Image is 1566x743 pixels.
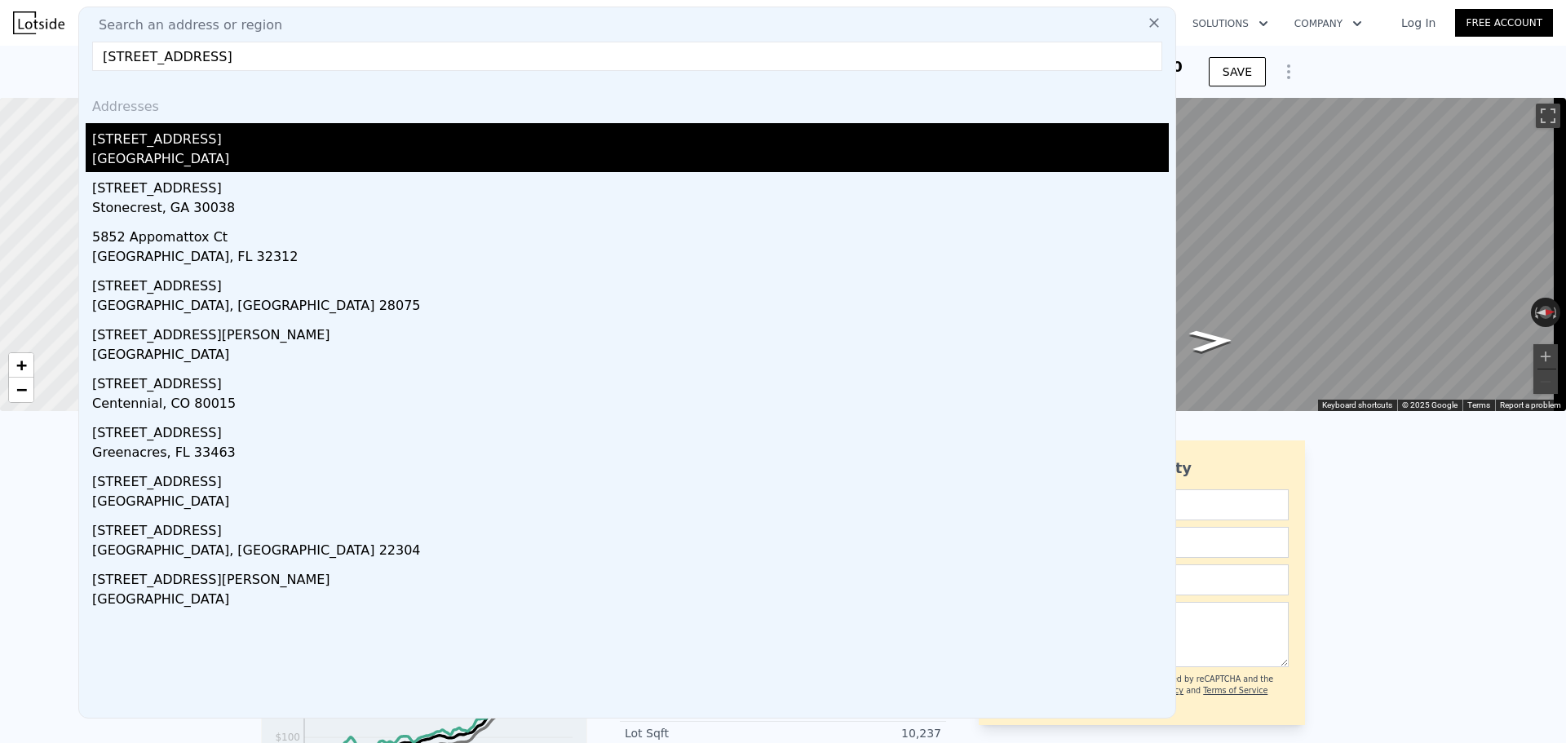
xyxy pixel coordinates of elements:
div: [GEOGRAPHIC_DATA], FL 32312 [92,247,1169,270]
a: Terms (opens in new tab) [1467,400,1490,409]
div: Greenacres, FL 33463 [92,443,1169,466]
div: [GEOGRAPHIC_DATA], [GEOGRAPHIC_DATA] 28075 [92,296,1169,319]
div: Stonecrest, GA 30038 [92,198,1169,221]
a: Log In [1382,15,1455,31]
div: [GEOGRAPHIC_DATA] [92,345,1169,368]
span: Search an address or region [86,15,282,35]
div: [STREET_ADDRESS] [92,172,1169,198]
div: [STREET_ADDRESS] [92,515,1169,541]
tspan: $125 [275,708,300,719]
div: Centennial, CO 80015 [92,394,1169,417]
button: Keyboard shortcuts [1322,400,1392,411]
a: Report a problem [1500,400,1561,409]
div: [GEOGRAPHIC_DATA], [GEOGRAPHIC_DATA] 22304 [92,541,1169,564]
button: Zoom out [1533,369,1558,394]
span: © 2025 Google [1402,400,1458,409]
a: Zoom in [9,353,33,378]
div: 5852 Appomattox Ct [92,221,1169,247]
button: Rotate clockwise [1552,298,1561,327]
button: Show Options [1272,55,1305,88]
button: SAVE [1209,57,1266,86]
div: [GEOGRAPHIC_DATA] [92,149,1169,172]
div: [STREET_ADDRESS] [92,270,1169,296]
div: 10,237 [783,725,941,741]
div: [STREET_ADDRESS] [92,123,1169,149]
div: [STREET_ADDRESS] [92,368,1169,394]
div: [STREET_ADDRESS][PERSON_NAME] [92,319,1169,345]
a: Zoom out [9,378,33,402]
div: [GEOGRAPHIC_DATA] [92,590,1169,613]
button: Company [1281,9,1375,38]
button: Toggle fullscreen view [1536,104,1560,128]
div: [GEOGRAPHIC_DATA] [92,492,1169,515]
a: Free Account [1455,9,1553,37]
div: [STREET_ADDRESS] [92,466,1169,492]
button: Reset the view [1531,305,1561,319]
span: + [16,355,27,375]
img: Lotside [13,11,64,34]
button: Solutions [1179,9,1281,38]
button: Rotate counterclockwise [1531,298,1540,327]
a: Terms of Service [1203,686,1267,695]
tspan: $100 [275,732,300,743]
div: Addresses [86,84,1169,123]
div: This site is protected by reCAPTCHA and the Google and apply. [1100,674,1289,709]
div: [STREET_ADDRESS] [92,417,1169,443]
div: Lot Sqft [625,725,783,741]
button: Zoom in [1533,344,1558,369]
input: Enter an address, city, region, neighborhood or zip code [92,42,1162,71]
div: [STREET_ADDRESS][PERSON_NAME] [92,564,1169,590]
span: − [16,379,27,400]
path: Go North, Willsharon St [1170,325,1251,357]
